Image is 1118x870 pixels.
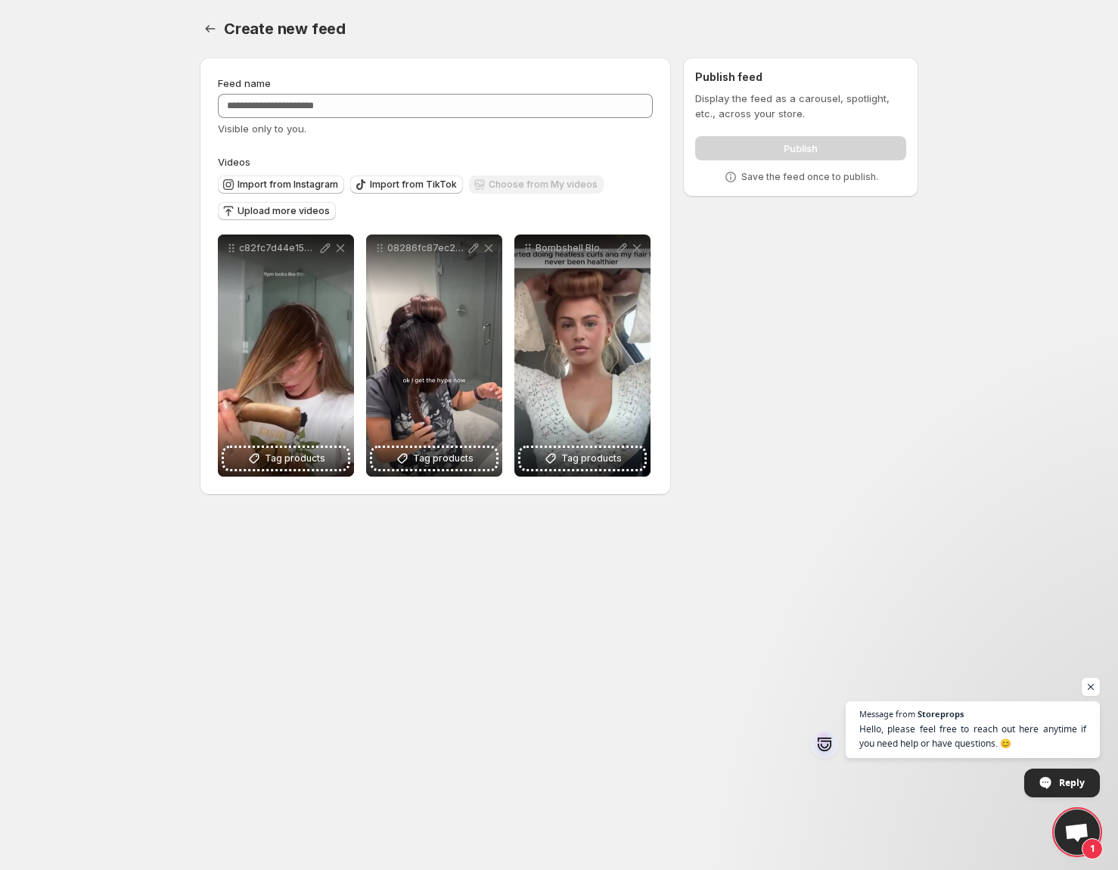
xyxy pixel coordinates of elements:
p: 08286fc87ec2b0b48445022a3c65f5df [387,242,466,254]
div: 08286fc87ec2b0b48445022a3c65f5dfTag products [366,235,502,477]
p: Save the feed once to publish. [741,171,878,183]
span: Import from Instagram [238,179,338,191]
button: Tag products [520,448,644,469]
p: Bombshell Blowouts [536,242,614,254]
button: Tag products [372,448,496,469]
div: Open chat [1054,809,1100,855]
div: Bombshell BlowoutsTag products [514,235,651,477]
button: Import from Instagram [218,176,344,194]
div: c82fc7d44e159e6615f84493b92073dbTag products [218,235,354,477]
span: 1 [1082,838,1103,859]
p: Display the feed as a carousel, spotlight, etc., across your store. [695,91,906,121]
span: Reply [1059,769,1085,796]
span: Message from [859,710,915,718]
h2: Publish feed [695,70,906,85]
span: Storeprops [918,710,964,718]
button: Upload more videos [218,202,336,220]
span: Import from TikTok [370,179,457,191]
p: c82fc7d44e159e6615f84493b92073db [239,242,318,254]
span: Feed name [218,77,271,89]
span: Hello, please feel free to reach out here anytime if you need help or have questions. 😊 [859,722,1086,750]
span: Upload more videos [238,205,330,217]
span: Visible only to you. [218,123,306,135]
button: Tag products [224,448,348,469]
span: Create new feed [224,20,346,38]
span: Tag products [265,451,325,466]
button: Import from TikTok [350,176,463,194]
span: Videos [218,156,250,168]
span: Tag products [413,451,474,466]
button: Settings [200,18,221,39]
span: Tag products [561,451,622,466]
